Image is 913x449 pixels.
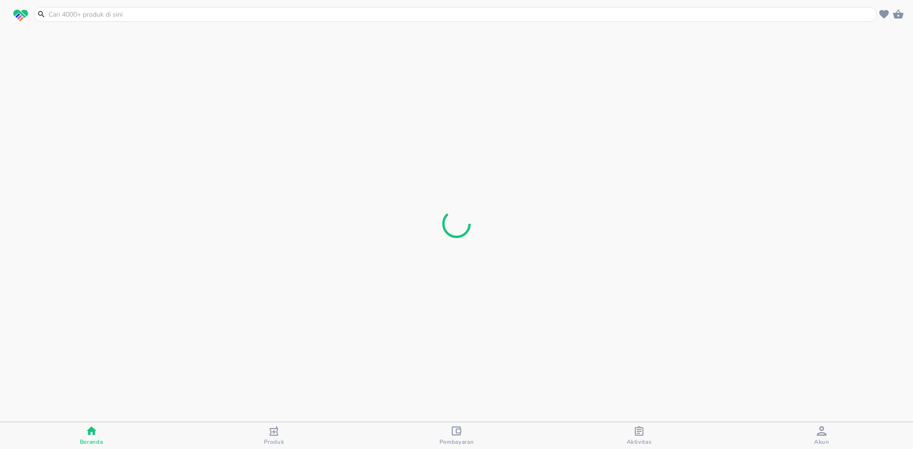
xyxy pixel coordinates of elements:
[814,438,829,446] span: Akun
[48,10,874,19] input: Cari 4000+ produk di sini
[627,438,652,446] span: Aktivitas
[183,422,365,449] button: Produk
[730,422,913,449] button: Akun
[80,438,103,446] span: Beranda
[365,422,548,449] button: Pembayaran
[264,438,284,446] span: Produk
[439,438,474,446] span: Pembayaran
[548,422,730,449] button: Aktivitas
[13,10,28,22] img: logo_swiperx_s.bd005f3b.svg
